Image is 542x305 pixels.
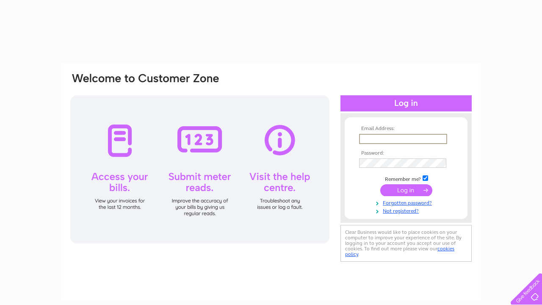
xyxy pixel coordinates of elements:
[345,246,454,257] a: cookies policy
[380,184,432,196] input: Submit
[357,126,455,132] th: Email Address:
[340,225,472,262] div: Clear Business would like to place cookies on your computer to improve your experience of the sit...
[359,206,455,214] a: Not registered?
[357,174,455,183] td: Remember me?
[357,150,455,156] th: Password:
[359,198,455,206] a: Forgotten password?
